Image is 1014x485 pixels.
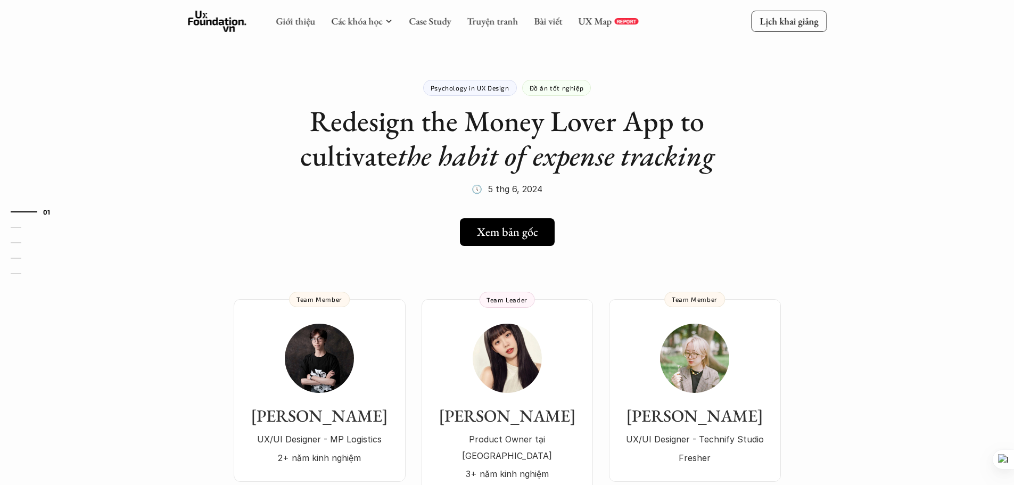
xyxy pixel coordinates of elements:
h3: [PERSON_NAME] [620,406,770,426]
a: Case Study [409,15,451,27]
p: 3+ năm kinh nghiệm [432,466,582,482]
a: Xem bản gốc [460,218,555,246]
a: [PERSON_NAME]UX/UI Designer - MP Logistics2+ năm kinh nghiệmTeam Member [234,299,406,482]
a: [PERSON_NAME]UX/UI Designer - Technify StudioFresherTeam Member [609,299,781,482]
p: Product Owner tại [GEOGRAPHIC_DATA] [432,431,582,464]
p: Psychology in UX Design [431,84,509,92]
h5: Xem bản gốc [477,225,538,239]
p: Fresher [620,450,770,466]
a: Bài viết [534,15,562,27]
p: Team Leader [487,296,527,303]
a: Lịch khai giảng [751,11,827,31]
em: the habit of expense tracking [398,137,714,174]
p: UX/UI Designer - Technify Studio [620,431,770,447]
p: UX/UI Designer - MP Logistics [244,431,395,447]
a: Giới thiệu [276,15,315,27]
a: Truyện tranh [467,15,518,27]
h3: [PERSON_NAME] [432,406,582,426]
p: Team Member [296,295,342,303]
p: Lịch khai giảng [760,15,818,27]
p: Team Member [672,295,718,303]
strong: 01 [43,208,51,215]
p: 2+ năm kinh nghiệm [244,450,395,466]
h1: Redesign the Money Lover App to cultivate [294,104,720,173]
a: UX Map [578,15,612,27]
p: REPORT [616,18,636,24]
p: 🕔 5 thg 6, 2024 [472,181,542,197]
h3: [PERSON_NAME] [244,406,395,426]
a: Các khóa học [331,15,382,27]
a: 01 [11,205,61,218]
p: Đồ án tốt nghiệp [530,84,584,92]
